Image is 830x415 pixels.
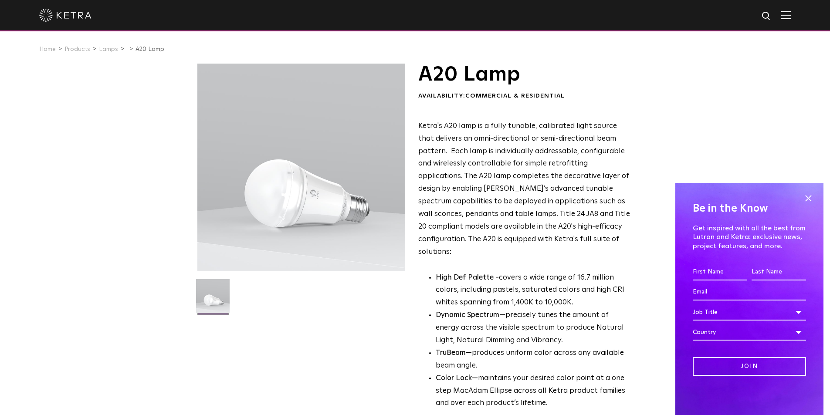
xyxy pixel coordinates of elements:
a: Home [39,46,56,52]
strong: Color Lock [436,375,472,382]
div: Country [693,324,806,341]
img: A20-Lamp-2021-Web-Square [196,279,230,319]
input: Email [693,284,806,300]
h1: A20 Lamp [418,64,630,85]
a: A20 Lamp [136,46,164,52]
div: Job Title [693,304,806,321]
strong: High Def Palette - [436,274,499,281]
img: Hamburger%20Nav.svg [781,11,791,19]
a: Lamps [99,46,118,52]
img: search icon [761,11,772,22]
div: Availability: [418,92,630,101]
p: covers a wide range of 16.7 million colors, including pastels, saturated colors and high CRI whit... [436,272,630,310]
li: —produces uniform color across any available beam angle. [436,347,630,372]
input: First Name [693,264,747,280]
li: —maintains your desired color point at a one step MacAdam Ellipse across all Ketra product famili... [436,372,630,410]
span: Ketra's A20 lamp is a fully tunable, calibrated light source that delivers an omni-directional or... [418,122,630,256]
input: Last Name [752,264,806,280]
p: Get inspired with all the best from Lutron and Ketra: exclusive news, project features, and more. [693,223,806,250]
li: —precisely tunes the amount of energy across the visible spectrum to produce Natural Light, Natur... [436,309,630,347]
strong: Dynamic Spectrum [436,311,499,319]
span: Commercial & Residential [465,93,565,99]
a: Products [64,46,90,52]
strong: TruBeam [436,349,466,357]
img: ketra-logo-2019-white [39,9,91,22]
h4: Be in the Know [693,200,806,217]
input: Join [693,357,806,376]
